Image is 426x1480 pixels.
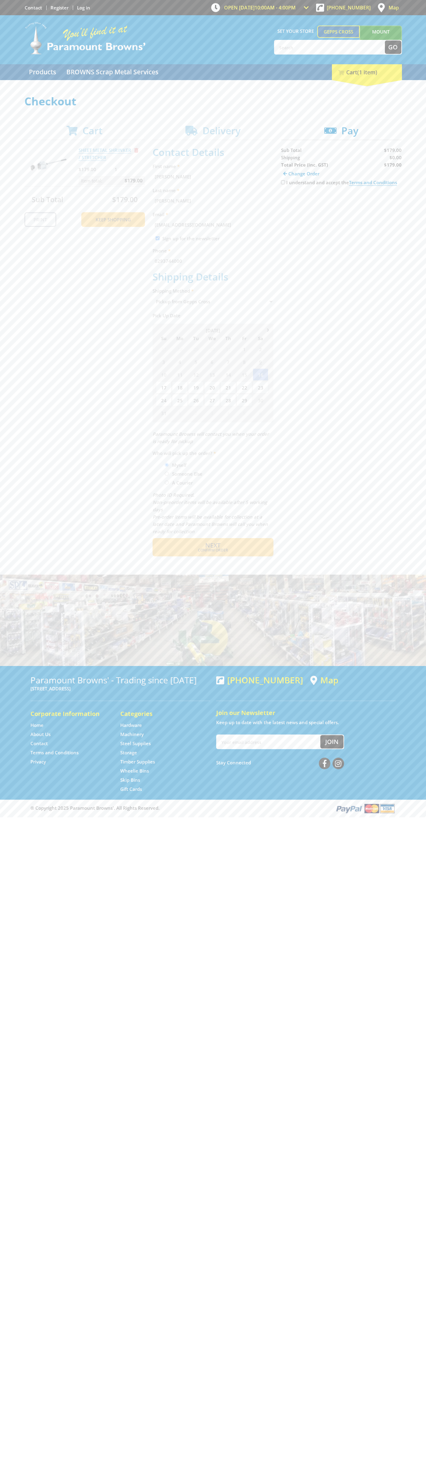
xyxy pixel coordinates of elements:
a: Go to the Privacy page [30,759,46,765]
a: Go to the Skip Bins page [120,777,140,783]
a: Gepps Cross [317,26,360,38]
a: Go to the Products page [24,64,61,80]
span: $179.00 [384,147,402,153]
a: Go to the Machinery page [120,731,144,738]
img: Paramount Browns' [24,21,146,55]
h5: Categories [120,710,198,718]
strong: Total Price (inc. GST) [281,162,328,168]
div: Cart [332,64,402,80]
span: $0.00 [389,154,402,160]
span: Change Order [288,171,319,177]
a: Go to the Contact page [30,740,48,747]
a: Mount [PERSON_NAME] [360,26,402,49]
a: Go to the Hardware page [120,722,142,728]
input: Search [275,41,385,54]
p: Keep up to date with the latest news and special offers. [216,719,396,726]
a: Go to the Gift Cards page [120,786,142,792]
p: [STREET_ADDRESS] [30,685,210,692]
input: Please accept the terms and conditions. [281,180,285,184]
button: Go [385,41,401,54]
a: Go to the registration page [51,5,69,11]
a: Terms and Conditions [349,179,397,186]
button: Join [320,735,343,749]
a: Change Order [281,168,322,179]
a: Go to the Home page [30,722,44,728]
span: Sub Total [281,147,301,153]
a: Go to the Steel Supplies page [120,740,151,747]
span: 10:00am - 4:00pm [255,4,296,11]
a: Go to the Contact page [25,5,42,11]
div: Stay Connected [216,755,344,770]
a: Go to the Terms and Conditions page [30,749,79,756]
a: Go to the Timber Supplies page [120,759,155,765]
span: OPEN [DATE] [224,4,296,11]
label: I understand and accept the [286,179,397,186]
input: Your email address [217,735,320,749]
a: Go to the About Us page [30,731,51,738]
h5: Corporate Information [30,710,108,718]
span: Shipping [281,154,300,160]
a: Go to the Storage page [120,749,137,756]
div: [PHONE_NUMBER] [216,675,303,685]
span: Set your store [274,26,318,37]
a: Go to the BROWNS Scrap Metal Services page [62,64,163,80]
span: Pay [341,124,358,137]
span: (1 item) [357,69,377,76]
strong: $179.00 [384,162,402,168]
img: PayPal, Mastercard, Visa accepted [335,803,396,814]
h5: Join our Newsletter [216,709,396,717]
h1: Checkout [24,95,402,107]
div: ® Copyright 2025 Paramount Browns'. All Rights Reserved. [24,803,402,814]
a: View a map of Gepps Cross location [310,675,338,685]
a: Log in [77,5,90,11]
h3: Paramount Browns' - Trading since [DATE] [30,675,210,685]
a: Go to the Wheelie Bins page [120,768,149,774]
